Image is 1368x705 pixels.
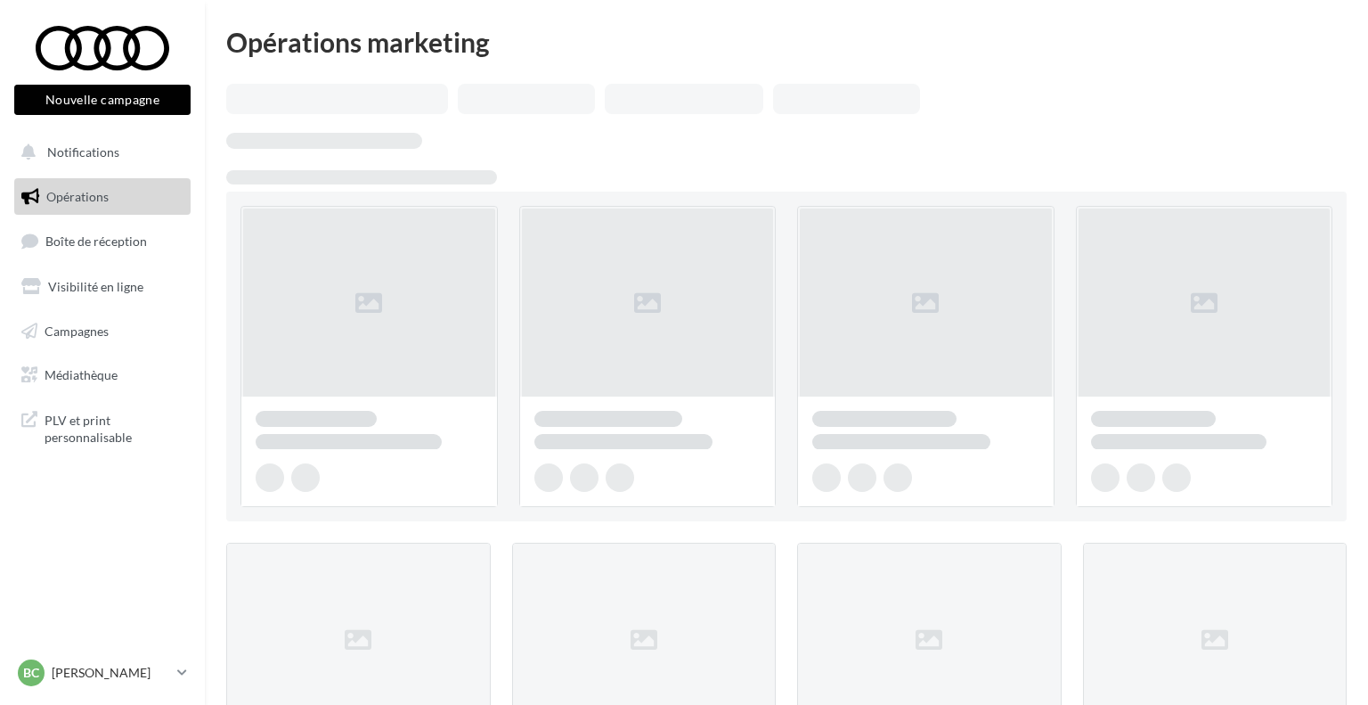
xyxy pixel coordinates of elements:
[52,664,170,682] p: [PERSON_NAME]
[48,279,143,294] span: Visibilité en ligne
[14,656,191,690] a: BC [PERSON_NAME]
[11,268,194,306] a: Visibilité en ligne
[226,29,1347,55] div: Opérations marketing
[23,664,39,682] span: BC
[45,234,147,249] span: Boîte de réception
[11,134,187,171] button: Notifications
[11,357,194,394] a: Médiathèque
[11,222,194,260] a: Boîte de réception
[14,85,191,115] button: Nouvelle campagne
[11,313,194,350] a: Campagnes
[45,323,109,338] span: Campagnes
[45,367,118,382] span: Médiathèque
[45,408,183,447] span: PLV et print personnalisable
[11,178,194,216] a: Opérations
[47,144,119,160] span: Notifications
[46,189,109,204] span: Opérations
[11,401,194,454] a: PLV et print personnalisable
